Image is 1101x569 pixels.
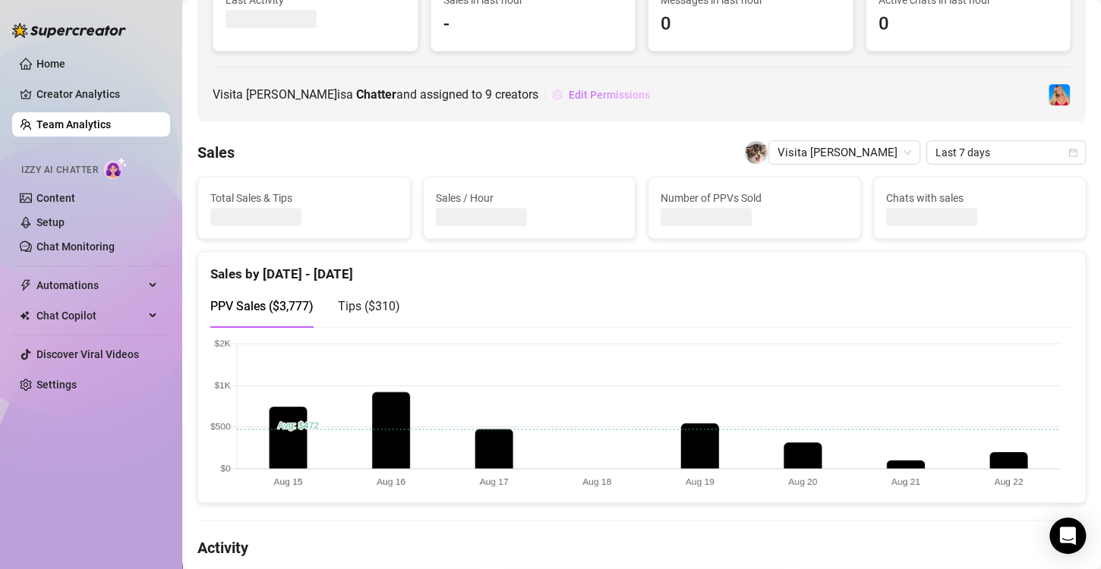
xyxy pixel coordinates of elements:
[210,190,398,206] span: Total Sales & Tips
[1049,84,1070,105] img: Ashley
[879,10,1058,39] span: 0
[36,348,139,360] a: Discover Viral Videos
[886,190,1074,206] span: Chats with sales
[213,85,538,104] span: Visita [PERSON_NAME] is a and assigned to creators
[935,141,1077,164] span: Last 7 days
[36,192,75,204] a: Content
[1068,148,1077,157] span: calendar
[36,118,111,130] a: Team Analytics
[20,279,32,291] span: thunderbolt
[551,83,651,107] button: Edit Permissions
[197,142,235,163] h4: Sales
[21,163,98,178] span: Izzy AI Chatter
[36,379,77,391] a: Settings
[356,87,396,102] b: Chatter
[197,537,1086,558] h4: Activity
[338,299,400,313] span: Tips ( $310 )
[661,10,841,39] span: 0
[36,303,144,328] span: Chat Copilot
[1049,517,1086,554] div: Open Intercom Messenger
[210,299,314,313] span: PPV Sales ( $3,777 )
[485,87,492,102] span: 9
[36,273,144,297] span: Automations
[12,23,126,38] img: logo-BBDzfeDw.svg
[36,58,65,70] a: Home
[210,252,1073,284] div: Sales by [DATE] - [DATE]
[745,141,768,164] img: Visita Renz Edward
[569,89,650,101] span: Edit Permissions
[443,10,623,39] span: -
[436,190,623,206] span: Sales / Hour
[20,310,30,321] img: Chat Copilot
[104,157,128,179] img: AI Chatter
[36,216,65,228] a: Setup
[778,141,911,164] span: Visita Renz Edward
[661,190,848,206] span: Number of PPVs Sold
[36,82,158,106] a: Creator Analytics
[552,90,563,100] span: setting
[36,240,115,253] a: Chat Monitoring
